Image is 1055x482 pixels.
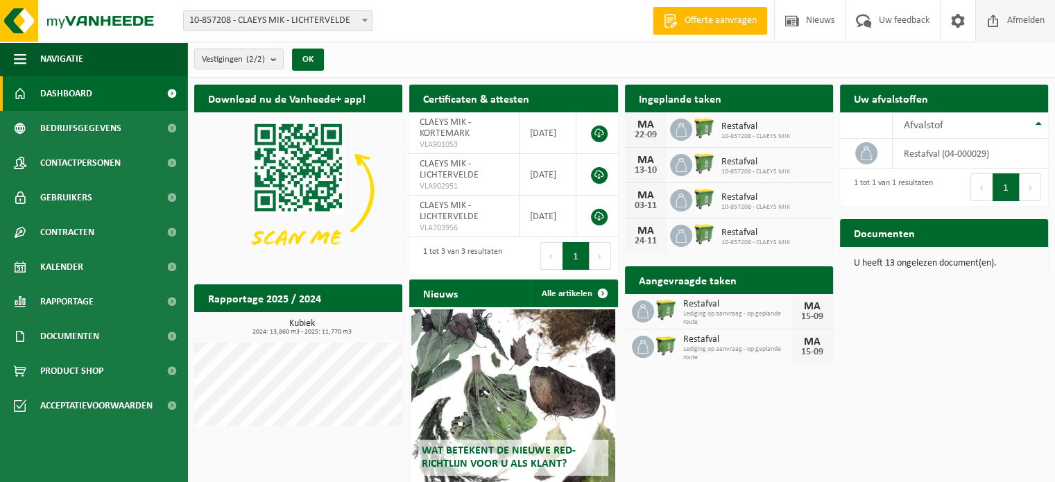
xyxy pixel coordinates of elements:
h2: Nieuws [409,279,472,307]
span: Offerte aanvragen [681,14,760,28]
span: VLA902951 [420,181,508,192]
span: CLAEYS MIK - KORTEMARK [420,117,471,139]
span: Wat betekent de nieuwe RED-richtlijn voor u als klant? [422,445,576,470]
span: Afvalstof [903,120,943,131]
a: Alle artikelen [531,279,617,307]
span: Gebruikers [40,180,92,215]
div: 24-11 [632,236,660,246]
td: [DATE] [520,112,576,154]
div: 03-11 [632,201,660,211]
span: 10-857208 - CLAEYS MIK [721,132,790,141]
span: Bedrijfsgegevens [40,111,121,146]
span: 10-857208 - CLAEYS MIK - LICHTERVELDE [183,10,372,31]
span: Documenten [40,319,99,354]
span: Dashboard [40,76,92,111]
span: Contracten [40,215,94,250]
span: Lediging op aanvraag - op geplande route [683,345,791,362]
div: MA [798,301,826,312]
span: Contactpersonen [40,146,121,180]
button: Next [1020,173,1041,201]
div: MA [632,225,660,236]
span: Restafval [721,121,790,132]
img: WB-0770-HPE-GN-50 [654,298,678,322]
span: Navigatie [40,42,83,76]
h2: Download nu de Vanheede+ app! [194,85,379,112]
h2: Rapportage 2025 / 2024 [194,284,335,311]
span: 10-857208 - CLAEYS MIK - LICHTERVELDE [184,11,372,31]
h2: Documenten [840,219,929,246]
span: Vestigingen [202,49,265,70]
button: 1 [563,242,590,270]
div: MA [632,190,660,201]
div: 22-09 [632,130,660,140]
img: WB-0770-HPE-GN-50 [692,117,716,140]
div: 13-10 [632,166,660,175]
span: Restafval [683,299,791,310]
h3: Kubiek [201,319,402,336]
span: 10-857208 - CLAEYS MIK [721,239,790,247]
button: OK [292,49,324,71]
span: Lediging op aanvraag - op geplande route [683,310,791,327]
h2: Ingeplande taken [625,85,735,112]
span: Restafval [721,227,790,239]
img: WB-0770-HPE-GN-50 [692,152,716,175]
div: MA [632,119,660,130]
div: MA [798,336,826,347]
img: Download de VHEPlus App [194,112,402,268]
span: CLAEYS MIK - LICHTERVELDE [420,200,479,222]
button: Previous [970,173,993,201]
a: Bekijk rapportage [299,311,401,339]
div: 15-09 [798,347,826,357]
img: WB-0770-HPE-GN-50 [692,187,716,211]
span: Acceptatievoorwaarden [40,388,153,423]
h2: Certificaten & attesten [409,85,543,112]
span: Restafval [683,334,791,345]
div: MA [632,155,660,166]
div: 15-09 [798,312,826,322]
span: CLAEYS MIK - LICHTERVELDE [420,159,479,180]
a: Offerte aanvragen [653,7,767,35]
span: Kalender [40,250,83,284]
button: Previous [540,242,563,270]
button: Vestigingen(2/2) [194,49,284,69]
h2: Aangevraagde taken [625,266,750,293]
div: 1 tot 3 van 3 resultaten [416,241,502,271]
count: (2/2) [246,55,265,64]
span: 10-857208 - CLAEYS MIK [721,203,790,212]
td: restafval (04-000029) [893,139,1048,169]
img: WB-1100-HPE-GN-50 [654,334,678,357]
span: Restafval [721,157,790,168]
p: U heeft 13 ongelezen document(en). [854,259,1034,268]
span: Product Shop [40,354,103,388]
span: Restafval [721,192,790,203]
span: Rapportage [40,284,94,319]
span: VLA901053 [420,139,508,150]
td: [DATE] [520,196,576,237]
h2: Uw afvalstoffen [840,85,942,112]
span: 2024: 13,860 m3 - 2025: 11,770 m3 [201,329,402,336]
button: Next [590,242,611,270]
button: 1 [993,173,1020,201]
img: WB-0770-HPE-GN-50 [692,223,716,246]
span: VLA703956 [420,223,508,234]
span: 10-857208 - CLAEYS MIK [721,168,790,176]
td: [DATE] [520,154,576,196]
div: 1 tot 1 van 1 resultaten [847,172,933,203]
